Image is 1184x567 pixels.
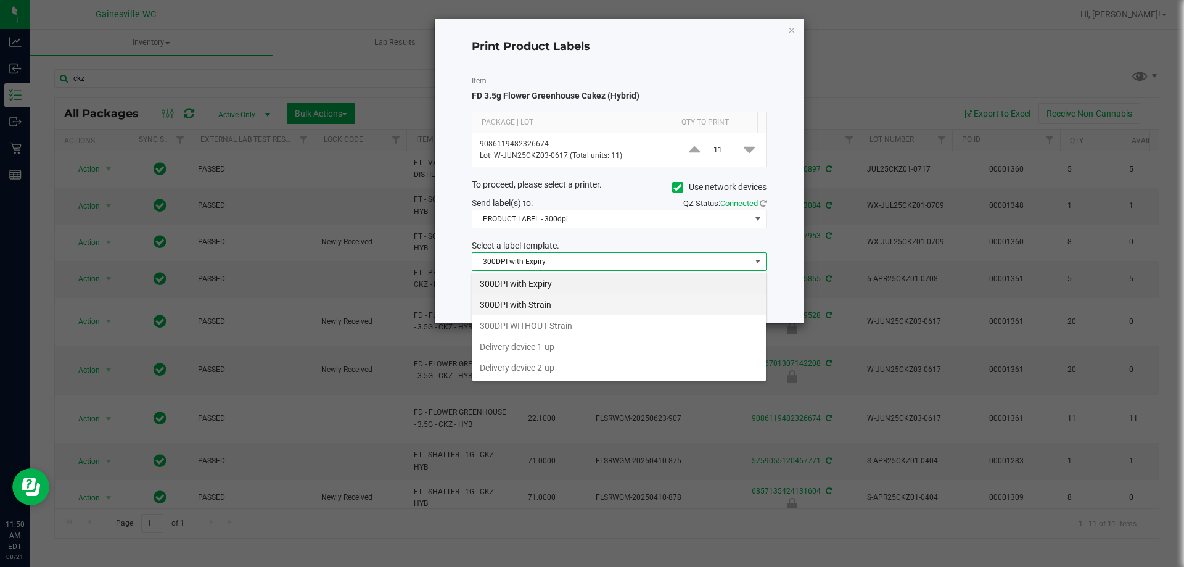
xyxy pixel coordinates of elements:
label: Item [472,75,767,86]
span: QZ Status: [683,199,767,208]
div: To proceed, please select a printer. [462,178,776,197]
li: Delivery device 2-up [472,357,766,378]
h4: Print Product Labels [472,39,767,55]
span: 300DPI with Expiry [472,253,750,270]
span: PRODUCT LABEL - 300dpi [472,210,750,228]
p: Lot: W-JUN25CKZ03-0617 (Total units: 11) [480,150,670,162]
li: 300DPI WITHOUT Strain [472,315,766,336]
span: FD 3.5g Flower Greenhouse Cakez (Hybrid) [472,91,639,101]
li: Delivery device 1-up [472,336,766,357]
th: Qty to Print [672,112,757,133]
li: 300DPI with Expiry [472,273,766,294]
span: Connected [720,199,758,208]
span: Send label(s) to: [472,198,533,208]
iframe: Resource center [12,468,49,505]
label: Use network devices [672,181,767,194]
p: 9086119482326674 [480,138,670,150]
li: 300DPI with Strain [472,294,766,315]
div: Select a label template. [462,239,776,252]
th: Package | Lot [472,112,672,133]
